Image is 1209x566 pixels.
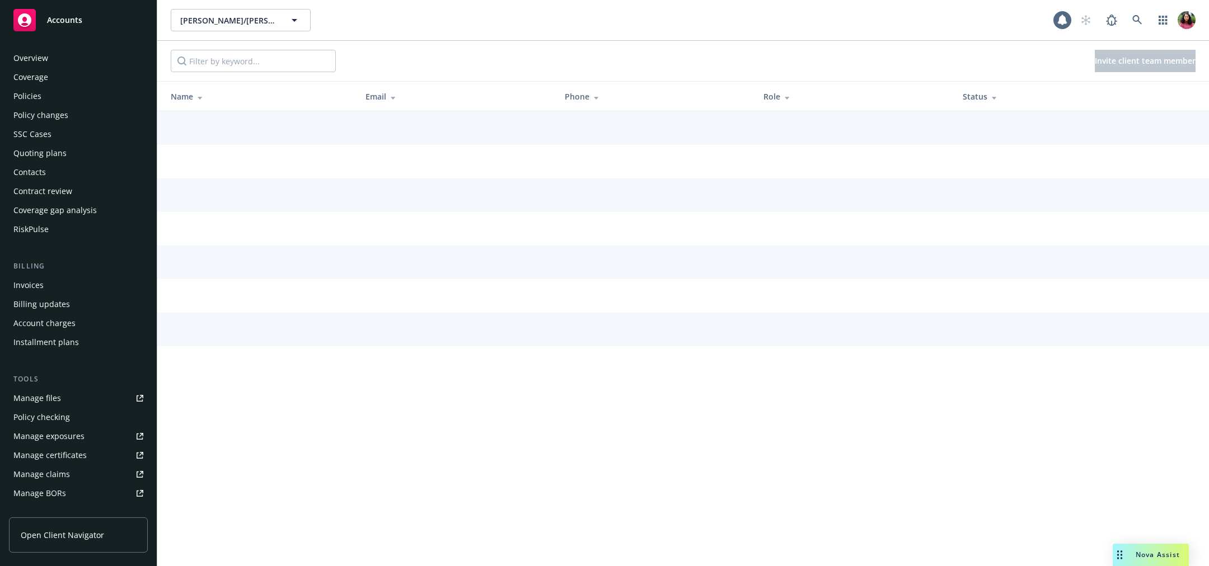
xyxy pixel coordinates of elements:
a: Manage claims [9,465,148,483]
div: Quoting plans [13,144,67,162]
a: Coverage gap analysis [9,201,148,219]
div: Invoices [13,276,44,294]
a: Report a Bug [1100,9,1123,31]
div: Installment plans [13,333,79,351]
a: Installment plans [9,333,148,351]
div: Manage exposures [13,427,85,445]
a: Search [1126,9,1149,31]
a: Coverage [9,68,148,86]
div: Name [171,91,348,102]
div: Billing [9,261,148,272]
div: Manage BORs [13,484,66,502]
div: Manage files [13,389,61,407]
a: Accounts [9,4,148,36]
a: Contract review [9,182,148,200]
div: Billing updates [13,295,70,313]
div: Email [365,91,547,102]
div: Coverage gap analysis [13,201,97,219]
a: Switch app [1152,9,1174,31]
div: Manage claims [13,465,70,483]
input: Filter by keyword... [171,50,336,72]
div: Drag to move [1113,544,1127,566]
a: Quoting plans [9,144,148,162]
div: Role [763,91,945,102]
div: Phone [565,91,746,102]
div: Summary of insurance [13,503,99,521]
img: photo [1178,11,1196,29]
div: Contract review [13,182,72,200]
div: Account charges [13,314,76,332]
a: Policies [9,87,148,105]
button: Nova Assist [1113,544,1189,566]
a: Summary of insurance [9,503,148,521]
div: SSC Cases [13,125,51,143]
a: Invoices [9,276,148,294]
a: Manage exposures [9,427,148,445]
a: Billing updates [9,295,148,313]
div: Policies [13,87,41,105]
div: Coverage [13,68,48,86]
a: Overview [9,49,148,67]
span: [PERSON_NAME]/[PERSON_NAME] Construction, Inc. [180,15,277,26]
button: Invite client team member [1095,50,1196,72]
span: Accounts [47,16,82,25]
div: Policy changes [13,106,68,124]
div: Tools [9,374,148,385]
div: RiskPulse [13,220,49,238]
div: Manage certificates [13,446,87,464]
div: Contacts [13,163,46,181]
a: RiskPulse [9,220,148,238]
a: SSC Cases [9,125,148,143]
span: Open Client Navigator [21,529,104,541]
a: Account charges [9,314,148,332]
a: Manage files [9,389,148,407]
a: Manage certificates [9,446,148,464]
div: Overview [13,49,48,67]
div: Policy checking [13,408,70,426]
a: Manage BORs [9,484,148,502]
span: Nova Assist [1136,550,1180,559]
span: Invite client team member [1095,55,1196,66]
a: Start snowing [1075,9,1097,31]
button: [PERSON_NAME]/[PERSON_NAME] Construction, Inc. [171,9,311,31]
a: Policy checking [9,408,148,426]
div: Status [963,91,1144,102]
a: Contacts [9,163,148,181]
a: Policy changes [9,106,148,124]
